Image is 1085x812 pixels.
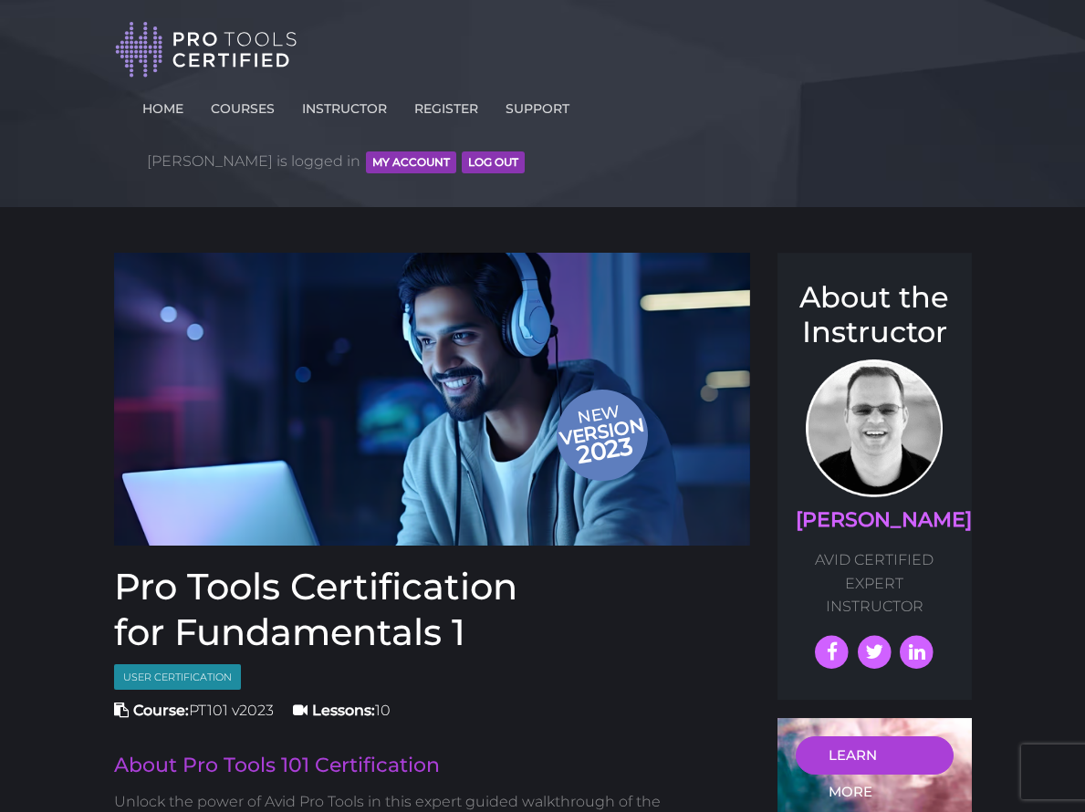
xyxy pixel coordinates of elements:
span: version [556,419,647,443]
strong: Course: [133,702,189,719]
strong: Lessons: [312,702,375,719]
h1: Pro Tools Certification for Fundamentals 1 [114,564,751,655]
a: INSTRUCTOR [297,90,391,120]
img: AVID Expert Instructor, Professor Scott Beckett profile photo [806,359,943,497]
a: LEARN MORE [796,736,954,775]
img: Pro tools certified Fundamentals 1 Course cover [114,253,751,546]
span: User Certification [114,664,241,691]
span: 10 [293,702,391,719]
a: [PERSON_NAME] [796,507,972,532]
span: New [556,401,652,472]
a: Newversion 2023 [114,253,751,546]
img: Pro Tools Certified Logo [115,20,297,79]
h2: About Pro Tools 101 Certification [114,755,751,776]
p: AVID CERTIFIED EXPERT INSTRUCTOR [796,548,954,619]
a: SUPPORT [501,90,574,120]
a: COURSES [206,90,279,120]
span: PT101 v2023 [114,702,274,719]
a: HOME [138,90,188,120]
h3: About the Instructor [796,280,954,350]
button: Log Out [462,151,525,173]
span: 2023 [557,428,652,473]
a: REGISTER [410,90,483,120]
span: [PERSON_NAME] is logged in [147,134,526,189]
button: MY ACCOUNT [366,151,456,173]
